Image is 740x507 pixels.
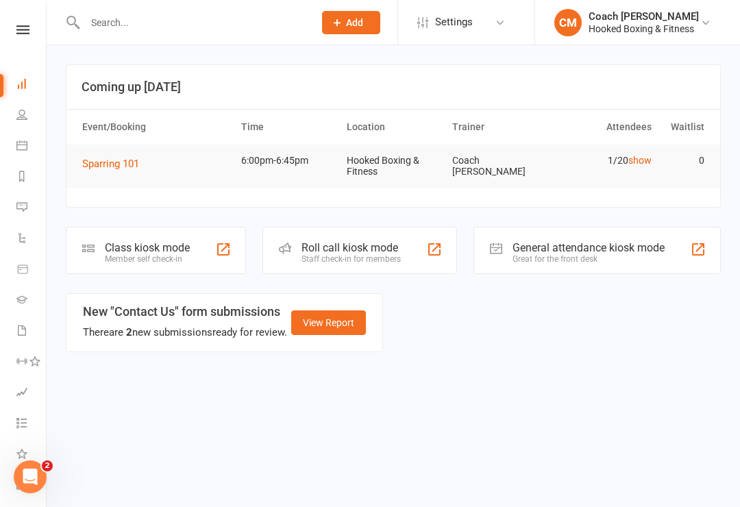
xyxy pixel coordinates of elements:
div: Great for the front desk [513,254,665,264]
div: Roll call kiosk mode [301,241,401,254]
div: General attendance kiosk mode [513,241,665,254]
th: Trainer [446,110,552,145]
iframe: Intercom live chat [14,460,47,493]
button: Sparring 101 [82,156,149,172]
th: Waitlist [658,110,711,145]
a: What's New [16,440,47,471]
th: Location [341,110,446,145]
a: People [16,101,47,132]
div: CM [554,9,582,36]
a: Product Sales [16,255,47,286]
h3: Coming up [DATE] [82,80,705,94]
a: Dashboard [16,70,47,101]
a: Reports [16,162,47,193]
span: Settings [435,7,473,38]
th: Event/Booking [76,110,235,145]
td: 6:00pm-6:45pm [235,145,341,177]
a: Assessments [16,378,47,409]
input: Search... [81,13,304,32]
div: There are new submissions ready for review. [83,324,287,341]
td: 0 [658,145,711,177]
div: Staff check-in for members [301,254,401,264]
td: 1/20 [552,145,657,177]
a: show [628,155,652,166]
td: Coach [PERSON_NAME] [446,145,552,188]
th: Time [235,110,341,145]
button: Add [322,11,380,34]
a: View Report [291,310,366,335]
div: Coach [PERSON_NAME] [589,10,699,23]
strong: 2 [126,326,132,338]
div: Hooked Boxing & Fitness [589,23,699,35]
div: Class kiosk mode [105,241,190,254]
span: 2 [42,460,53,471]
span: Add [346,17,363,28]
a: Calendar [16,132,47,162]
td: Hooked Boxing & Fitness [341,145,446,188]
span: Sparring 101 [82,158,139,170]
div: Member self check-in [105,254,190,264]
th: Attendees [552,110,657,145]
h3: New "Contact Us" form submissions [83,305,287,319]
